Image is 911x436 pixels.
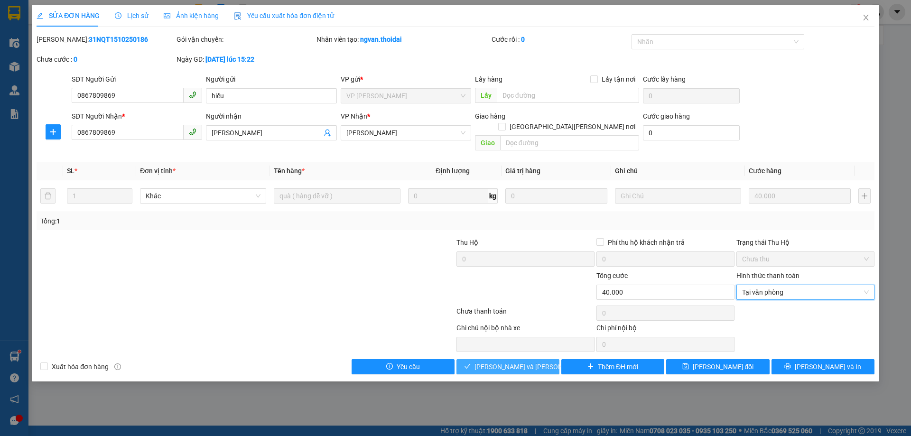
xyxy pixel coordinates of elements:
[643,112,690,120] label: Cước giao hàng
[488,188,498,204] span: kg
[862,14,870,21] span: close
[436,167,470,175] span: Định lượng
[115,12,121,19] span: clock-circle
[115,12,149,19] span: Lịch sử
[37,12,43,19] span: edit
[500,135,639,150] input: Dọc đường
[72,111,202,121] div: SĐT Người Nhận
[140,167,176,175] span: Đơn vị tính
[177,54,315,65] div: Ngày GD:
[853,5,879,31] button: Close
[749,188,851,204] input: 0
[164,12,170,19] span: picture
[742,285,869,299] span: Tại văn phòng
[742,252,869,266] span: Chưa thu
[316,34,490,45] div: Nhân viên tạo:
[456,359,559,374] button: check[PERSON_NAME] và [PERSON_NAME] hàng
[615,188,741,204] input: Ghi Chú
[189,128,196,136] span: phone
[749,167,781,175] span: Cước hàng
[324,129,331,137] span: user-add
[46,124,61,139] button: plus
[67,167,74,175] span: SL
[189,91,196,99] span: phone
[693,362,754,372] span: [PERSON_NAME] đổi
[475,75,502,83] span: Lấy hàng
[505,167,540,175] span: Giá trị hàng
[475,88,497,103] span: Lấy
[360,36,402,43] b: ngvan.thoidai
[666,359,769,374] button: save[PERSON_NAME] đổi
[114,363,121,370] span: info-circle
[40,188,56,204] button: delete
[604,237,688,248] span: Phí thu hộ khách nhận trả
[48,362,112,372] span: Xuất hóa đơn hàng
[795,362,861,372] span: [PERSON_NAME] và In
[506,121,639,132] span: [GEOGRAPHIC_DATA][PERSON_NAME] nơi
[456,239,478,246] span: Thu Hộ
[643,75,686,83] label: Cước lấy hàng
[736,237,874,248] div: Trạng thái Thu Hộ
[341,74,471,84] div: VP gửi
[474,362,603,372] span: [PERSON_NAME] và [PERSON_NAME] hàng
[72,74,202,84] div: SĐT Người Gửi
[643,88,740,103] input: Cước lấy hàng
[521,36,525,43] b: 0
[397,362,420,372] span: Yêu cầu
[784,363,791,371] span: printer
[456,323,595,337] div: Ghi chú nội bộ nhà xe
[40,216,352,226] div: Tổng: 1
[234,12,334,19] span: Yêu cầu xuất hóa đơn điện tử
[464,363,471,371] span: check
[164,12,219,19] span: Ảnh kiện hàng
[643,125,740,140] input: Cước giao hàng
[274,167,305,175] span: Tên hàng
[46,128,60,136] span: plus
[205,56,254,63] b: [DATE] lúc 15:22
[386,363,393,371] span: exclamation-circle
[352,359,455,374] button: exclamation-circleYêu cầu
[206,111,336,121] div: Người nhận
[206,74,336,84] div: Người gửi
[346,126,465,140] span: Lý Nhân
[505,188,607,204] input: 0
[497,88,639,103] input: Dọc đường
[455,306,595,323] div: Chưa thanh toán
[37,12,100,19] span: SỬA ĐƠN HÀNG
[475,112,505,120] span: Giao hàng
[74,56,77,63] b: 0
[341,112,367,120] span: VP Nhận
[587,363,594,371] span: plus
[596,272,628,279] span: Tổng cước
[598,74,639,84] span: Lấy tận nơi
[598,362,638,372] span: Thêm ĐH mới
[596,323,734,337] div: Chi phí nội bộ
[37,54,175,65] div: Chưa cước :
[736,272,799,279] label: Hình thức thanh toán
[682,363,689,371] span: save
[611,162,745,180] th: Ghi chú
[274,188,400,204] input: VD: Bàn, Ghế
[561,359,664,374] button: plusThêm ĐH mới
[234,12,242,20] img: icon
[177,34,315,45] div: Gói vận chuyển:
[37,34,175,45] div: [PERSON_NAME]:
[772,359,874,374] button: printer[PERSON_NAME] và In
[146,189,260,203] span: Khác
[89,36,148,43] b: 31NQT1510250186
[346,89,465,103] span: VP Nguyễn Quốc Trị
[475,135,500,150] span: Giao
[492,34,630,45] div: Cước rồi :
[858,188,871,204] button: plus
